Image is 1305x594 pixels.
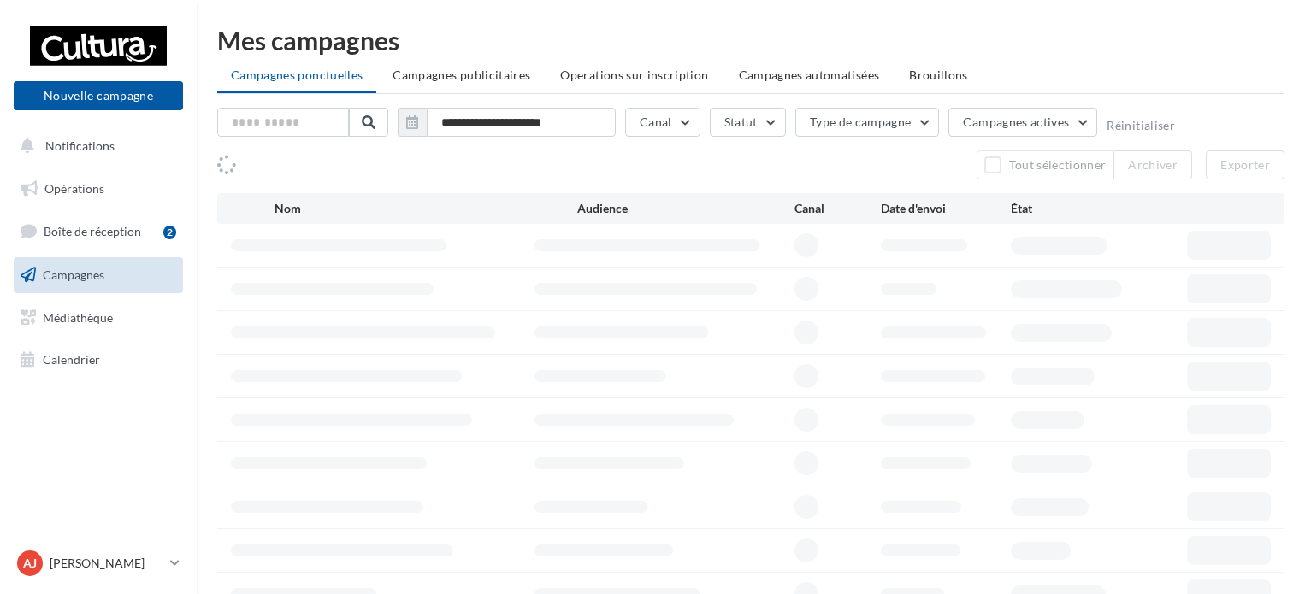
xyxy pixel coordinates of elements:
span: Brouillons [909,68,968,82]
a: Calendrier [10,342,186,378]
a: Opérations [10,171,186,207]
div: Audience [577,200,794,217]
span: Campagnes automatisées [739,68,880,82]
a: AJ [PERSON_NAME] [14,547,183,579]
button: Exporter [1206,150,1284,179]
div: Nom [275,200,578,217]
a: Campagnes [10,257,186,293]
span: Operations sur inscription [560,68,708,82]
span: Notifications [45,138,115,153]
span: Boîte de réception [44,224,141,238]
p: [PERSON_NAME] [50,555,163,572]
button: Archiver [1113,150,1192,179]
button: Canal [625,108,700,137]
span: Campagnes [43,268,104,282]
div: Canal [794,200,881,217]
button: Type de campagne [795,108,940,137]
button: Réinitialiser [1107,119,1175,132]
div: Date d'envoi [881,200,1011,217]
button: Nouvelle campagne [14,81,183,110]
div: Mes campagnes [217,27,1284,53]
a: Médiathèque [10,300,186,336]
span: AJ [23,555,37,572]
span: Opérations [44,181,104,196]
button: Statut [710,108,786,137]
div: 2 [163,226,176,239]
button: Notifications [10,128,180,164]
div: État [1011,200,1141,217]
span: Campagnes publicitaires [393,68,530,82]
span: Campagnes actives [963,115,1069,129]
span: Médiathèque [43,309,113,324]
a: Boîte de réception2 [10,213,186,250]
button: Campagnes actives [948,108,1097,137]
span: Calendrier [43,352,100,367]
button: Tout sélectionner [977,150,1113,179]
